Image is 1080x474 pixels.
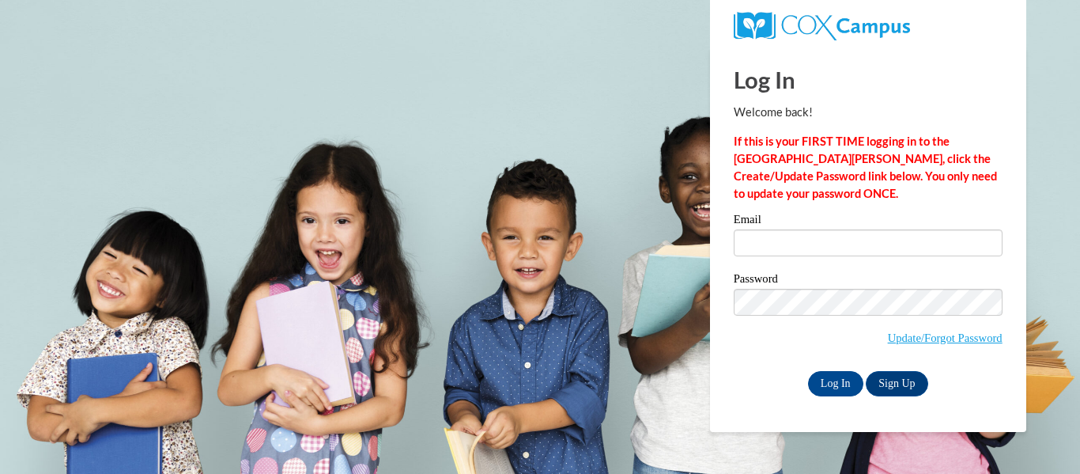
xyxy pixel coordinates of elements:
[808,371,863,396] input: Log In
[734,12,910,40] img: COX Campus
[734,18,910,32] a: COX Campus
[734,63,1003,96] h1: Log In
[734,273,1003,289] label: Password
[734,104,1003,121] p: Welcome back!
[888,332,1003,344] a: Update/Forgot Password
[734,214,1003,229] label: Email
[866,371,927,396] a: Sign Up
[734,135,997,200] strong: If this is your FIRST TIME logging in to the [GEOGRAPHIC_DATA][PERSON_NAME], click the Create/Upd...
